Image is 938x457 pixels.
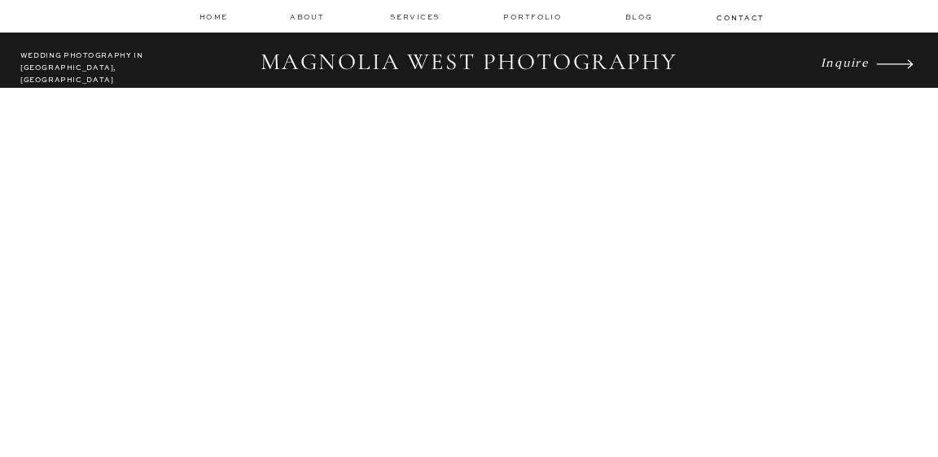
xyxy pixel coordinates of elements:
a: Inquire [821,51,872,73]
a: home [199,11,229,21]
h2: WEDDING PHOTOGRAPHY IN [GEOGRAPHIC_DATA], [GEOGRAPHIC_DATA] [20,50,159,78]
h2: MAGNOLIA WEST PHOTOGRAPHY [250,49,688,78]
a: services [390,11,442,21]
i: Inquire [821,54,869,69]
i: Timeless Images & an Unparalleled Experience [142,398,796,453]
a: Portfolio [503,11,565,22]
a: about [290,11,329,22]
a: contact [717,12,762,22]
a: Blog [625,11,656,22]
